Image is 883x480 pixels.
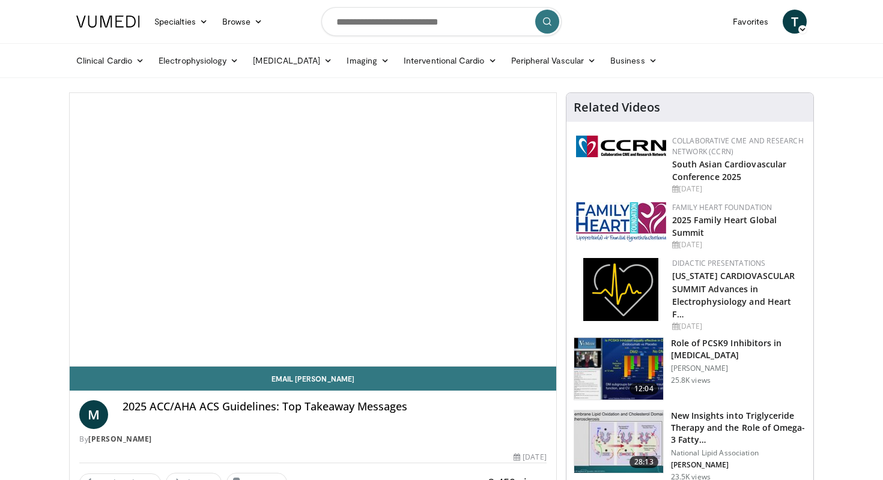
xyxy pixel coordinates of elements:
a: Electrophysiology [151,49,246,73]
a: Favorites [726,10,775,34]
a: T [783,10,807,34]
p: [PERSON_NAME] [671,364,806,373]
a: [US_STATE] CARDIOVASCULAR SUMMIT Advances in Electrophysiology and Heart F… [672,270,795,319]
a: South Asian Cardiovascular Conference 2025 [672,158,787,182]
a: Peripheral Vascular [504,49,603,73]
a: Email [PERSON_NAME] [70,367,556,391]
a: Clinical Cardio [69,49,151,73]
p: [PERSON_NAME] [671,460,806,470]
a: 12:04 Role of PCSK9 Inhibitors in [MEDICAL_DATA] [PERSON_NAME] 25.8K views [574,337,806,401]
img: VuMedi Logo [76,16,140,28]
a: [MEDICAL_DATA] [246,49,339,73]
img: 3346fd73-c5f9-4d1f-bb16-7b1903aae427.150x105_q85_crop-smart_upscale.jpg [574,338,663,400]
div: [DATE] [514,452,546,463]
h3: New Insights into Triglyceride Therapy and the Role of Omega-3 Fatty… [671,410,806,446]
span: 28:13 [630,456,658,468]
p: National Lipid Association [671,448,806,458]
a: Interventional Cardio [396,49,504,73]
a: M [79,400,108,429]
a: Business [603,49,664,73]
a: [PERSON_NAME] [88,434,152,444]
h4: Related Videos [574,100,660,115]
h4: 2025 ACC/AHA ACS Guidelines: Top Takeaway Messages [123,400,547,413]
img: a04ee3ba-8487-4636-b0fb-5e8d268f3737.png.150x105_q85_autocrop_double_scale_upscale_version-0.2.png [576,136,666,157]
video-js: Video Player [70,93,556,367]
a: Family Heart Foundation [672,202,772,212]
img: 1860aa7a-ba06-47e3-81a4-3dc728c2b4cf.png.150x105_q85_autocrop_double_scale_upscale_version-0.2.png [583,258,658,321]
h3: Role of PCSK9 Inhibitors in [MEDICAL_DATA] [671,337,806,361]
a: Imaging [339,49,396,73]
p: 25.8K views [671,376,711,385]
a: 2025 Family Heart Global Summit [672,214,777,238]
span: 12:04 [630,383,658,395]
div: Didactic Presentations [672,258,804,269]
div: [DATE] [672,184,804,194]
img: 96363db5-6b1b-407f-974b-715268b29f70.jpeg.150x105_q85_autocrop_double_scale_upscale_version-0.2.jpg [576,202,666,242]
a: Collaborative CME and Research Network (CCRN) [672,136,804,157]
img: 45ea033d-f728-4586-a1ce-38957b05c09e.150x105_q85_crop-smart_upscale.jpg [574,410,663,473]
a: Browse [215,10,270,34]
input: Search topics, interventions [321,7,562,36]
a: Specialties [147,10,215,34]
div: [DATE] [672,321,804,332]
div: By [79,434,547,445]
div: [DATE] [672,239,804,250]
